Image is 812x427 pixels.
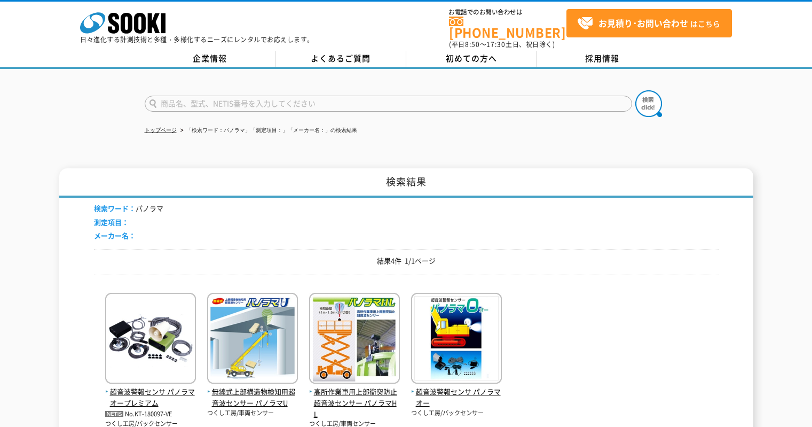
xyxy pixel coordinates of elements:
input: 商品名、型式、NETIS番号を入力してください [145,96,632,112]
span: 8:50 [465,40,480,49]
span: (平日 ～ 土日、祝日除く) [449,40,555,49]
span: メーカー名： [94,230,136,240]
p: 日々進化する計測技術と多種・多様化するニーズにレンタルでお応えします。 [80,36,314,43]
span: 初めての方へ [446,52,497,64]
p: No.KT-180097-VE [105,409,196,420]
a: トップページ [145,127,177,133]
span: 超音波警報センサ パノラマオー [411,386,502,409]
a: お見積り･お問い合わせはこちら [566,9,732,37]
img: パノラマオー [411,293,502,386]
img: btn_search.png [635,90,662,117]
span: お電話でのお問い合わせは [449,9,566,15]
a: 企業情報 [145,51,275,67]
span: 17:30 [486,40,506,49]
a: よくあるご質問 [275,51,406,67]
span: はこちら [577,15,720,32]
span: 無線式上部構造物検知用超音波センサー パノラマU [207,386,298,409]
p: 結果4件 1/1ページ [94,255,719,267]
a: 初めての方へ [406,51,537,67]
strong: お見積り･お問い合わせ [598,17,688,29]
span: 高所作業車用上部衝突防止超音波センサー パノラマHL [309,386,400,420]
p: つくし工房/バックセンサー [411,409,502,418]
span: 超音波警報センサ パノラマオープレミアム [105,386,196,409]
img: パノラマオープレミアム [105,293,196,386]
p: つくし工房/車両センサー [207,409,298,418]
a: 超音波警報センサ パノラマオープレミアム [105,375,196,408]
a: [PHONE_NUMBER] [449,17,566,38]
img: パノラマHL [309,293,400,386]
a: 超音波警報センサ パノラマオー [411,375,502,408]
li: パノラマ [94,203,163,214]
span: 検索ワード： [94,203,136,213]
a: 採用情報 [537,51,668,67]
h1: 検索結果 [59,168,753,198]
span: 測定項目： [94,217,129,227]
a: 無線式上部構造物検知用超音波センサー パノラマU [207,375,298,408]
img: パノラマU [207,293,298,386]
li: 「検索ワード：パノラマ」「測定項目：」「メーカー名：」の検索結果 [178,125,357,136]
a: 高所作業車用上部衝突防止超音波センサー パノラマHL [309,375,400,420]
